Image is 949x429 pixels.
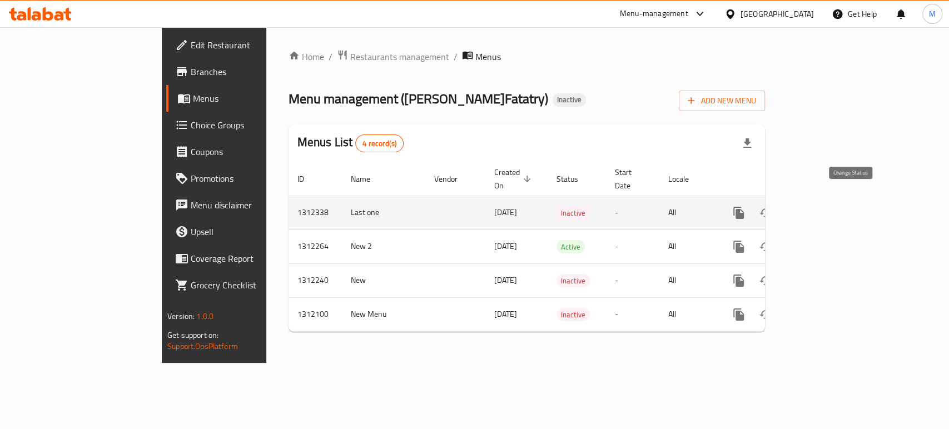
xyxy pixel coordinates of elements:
a: Restaurants management [337,49,449,64]
span: Get support on: [167,328,218,342]
div: Inactive [553,93,586,107]
span: Edit Restaurant [191,38,311,52]
span: Inactive [557,308,590,321]
button: Add New Menu [679,91,765,111]
span: Coverage Report [191,252,311,265]
span: Start Date [615,166,646,192]
a: Menus [166,85,320,112]
span: Inactive [557,275,590,287]
td: New 2 [342,230,425,263]
li: / [454,50,458,63]
td: All [659,263,717,297]
span: Promotions [191,172,311,185]
div: Export file [734,130,761,157]
button: Change Status [752,233,779,260]
button: Change Status [752,267,779,294]
button: more [726,301,752,328]
span: [DATE] [494,273,517,287]
span: Inactive [553,95,586,104]
span: [DATE] [494,239,517,253]
span: Name [351,172,385,186]
span: M [929,8,936,20]
td: - [606,297,659,331]
div: Inactive [557,308,590,321]
a: Promotions [166,165,320,192]
button: more [726,267,752,294]
span: Menu management ( [PERSON_NAME]Fatatry ) [289,86,548,111]
a: Coverage Report [166,245,320,272]
span: Coupons [191,145,311,158]
span: Status [557,172,593,186]
span: Add New Menu [688,94,756,108]
th: Actions [717,162,841,196]
h2: Menus List [297,134,404,152]
span: Locale [668,172,703,186]
button: more [726,199,752,226]
a: Branches [166,58,320,85]
span: [DATE] [494,205,517,220]
span: Vendor [434,172,472,186]
a: Coupons [166,138,320,165]
td: - [606,196,659,230]
a: Edit Restaurant [166,32,320,58]
div: Total records count [355,134,404,152]
span: Menu disclaimer [191,198,311,212]
div: [GEOGRAPHIC_DATA] [741,8,814,20]
div: Inactive [557,206,590,220]
span: Inactive [557,207,590,220]
span: Menus [193,92,311,105]
span: Branches [191,65,311,78]
span: Version: [167,309,195,323]
span: Restaurants management [350,50,449,63]
span: Choice Groups [191,118,311,132]
div: Menu-management [620,7,688,21]
span: Active [557,241,585,253]
span: ID [297,172,319,186]
nav: breadcrumb [289,49,765,64]
span: Created On [494,166,534,192]
td: All [659,196,717,230]
td: All [659,297,717,331]
a: Support.OpsPlatform [167,339,238,353]
td: - [606,230,659,263]
td: New [342,263,425,297]
a: Grocery Checklist [166,272,320,298]
td: All [659,230,717,263]
a: Menu disclaimer [166,192,320,218]
button: Change Status [752,301,779,328]
td: New Menu [342,297,425,331]
td: Last one [342,196,425,230]
span: Grocery Checklist [191,278,311,292]
span: Menus [475,50,501,63]
span: Upsell [191,225,311,238]
span: 4 record(s) [356,138,403,149]
div: Active [557,240,585,253]
a: Upsell [166,218,320,245]
a: Choice Groups [166,112,320,138]
div: Inactive [557,274,590,287]
span: 1.0.0 [196,309,213,323]
td: - [606,263,659,297]
li: / [329,50,332,63]
button: more [726,233,752,260]
span: [DATE] [494,307,517,321]
table: enhanced table [289,162,841,332]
